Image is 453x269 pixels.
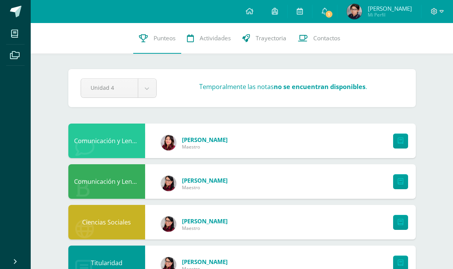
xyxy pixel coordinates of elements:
[274,82,365,91] strong: no se encuentran disponibles
[368,5,412,12] span: [PERSON_NAME]
[368,12,412,18] span: Mi Perfil
[182,217,228,225] span: [PERSON_NAME]
[182,144,228,150] span: Maestro
[161,135,176,150] img: c17dc0044ff73e6528ee1a0ac52c8e58.png
[68,124,145,158] div: Comunicación y Lenguaje,Idioma Extranjero,Inglés
[133,23,181,54] a: Punteos
[200,34,231,42] span: Actividades
[81,79,156,97] a: Unidad 4
[347,4,362,19] img: 51d0b7d2c38c1b23f6281955afabd03c.png
[182,136,228,144] span: [PERSON_NAME]
[181,23,236,54] a: Actividades
[199,82,367,91] h3: Temporalmente las notas .
[161,176,176,191] img: b345338c6bf3bbe1de0ed29d358e1117.png
[325,10,333,18] span: 1
[182,225,228,231] span: Maestro
[236,23,292,54] a: Trayectoria
[313,34,340,42] span: Contactos
[161,216,176,232] img: b345338c6bf3bbe1de0ed29d358e1117.png
[68,205,145,239] div: Ciencias Sociales
[292,23,346,54] a: Contactos
[256,34,286,42] span: Trayectoria
[182,258,228,266] span: [PERSON_NAME]
[154,34,175,42] span: Punteos
[68,164,145,199] div: Comunicación y Lenguaje,Idioma Español
[182,177,228,184] span: [PERSON_NAME]
[91,79,128,97] span: Unidad 4
[182,184,228,191] span: Maestro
